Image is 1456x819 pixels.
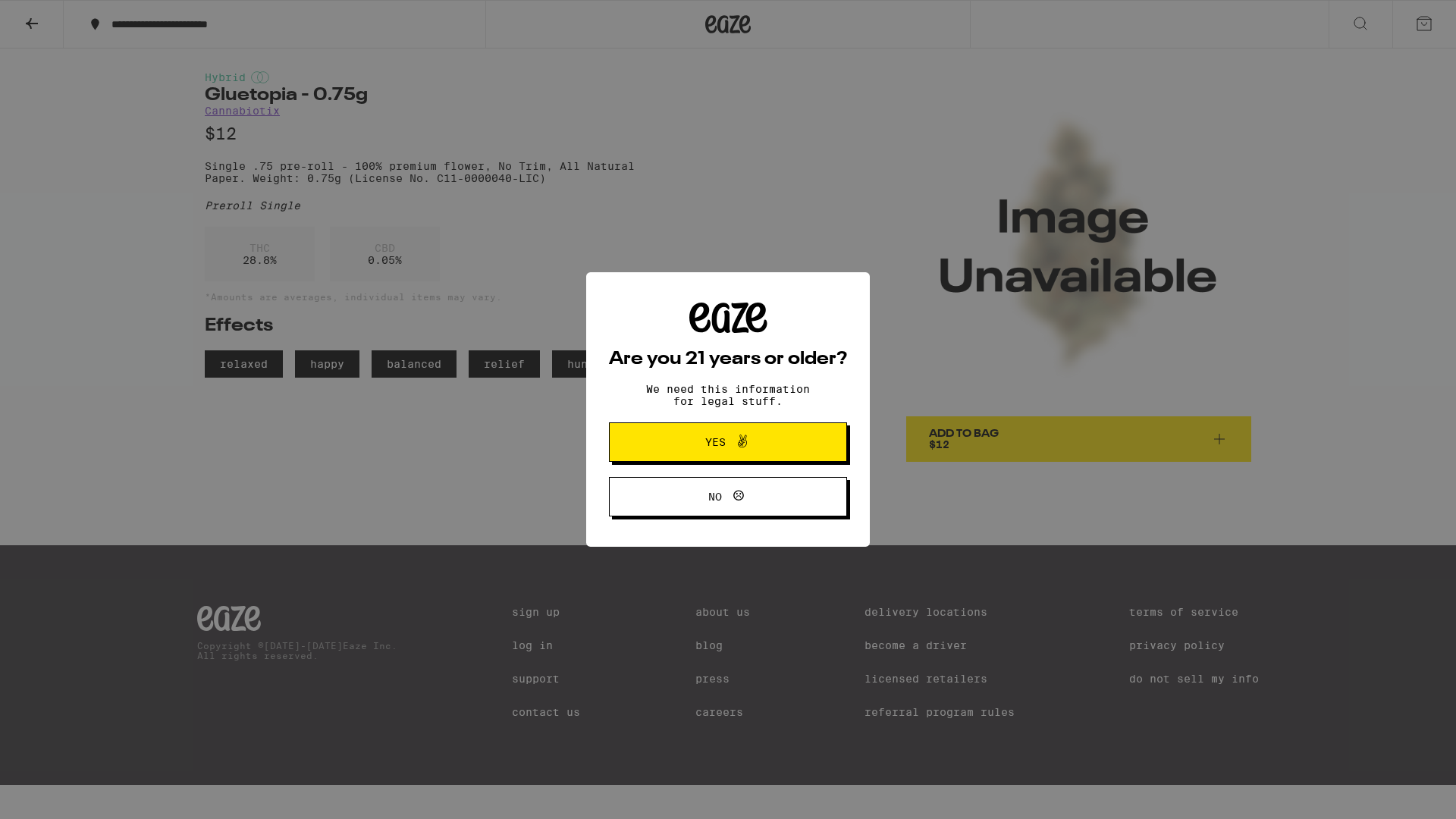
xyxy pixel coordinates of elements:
iframe: Opens a widget where you can find more information [1361,773,1441,811]
button: No [609,477,847,516]
span: Yes [705,437,726,447]
span: No [708,491,722,502]
h2: Are you 21 years or older? [609,350,847,369]
p: We need this information for legal stuff. [633,383,823,407]
button: Yes [609,422,847,462]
